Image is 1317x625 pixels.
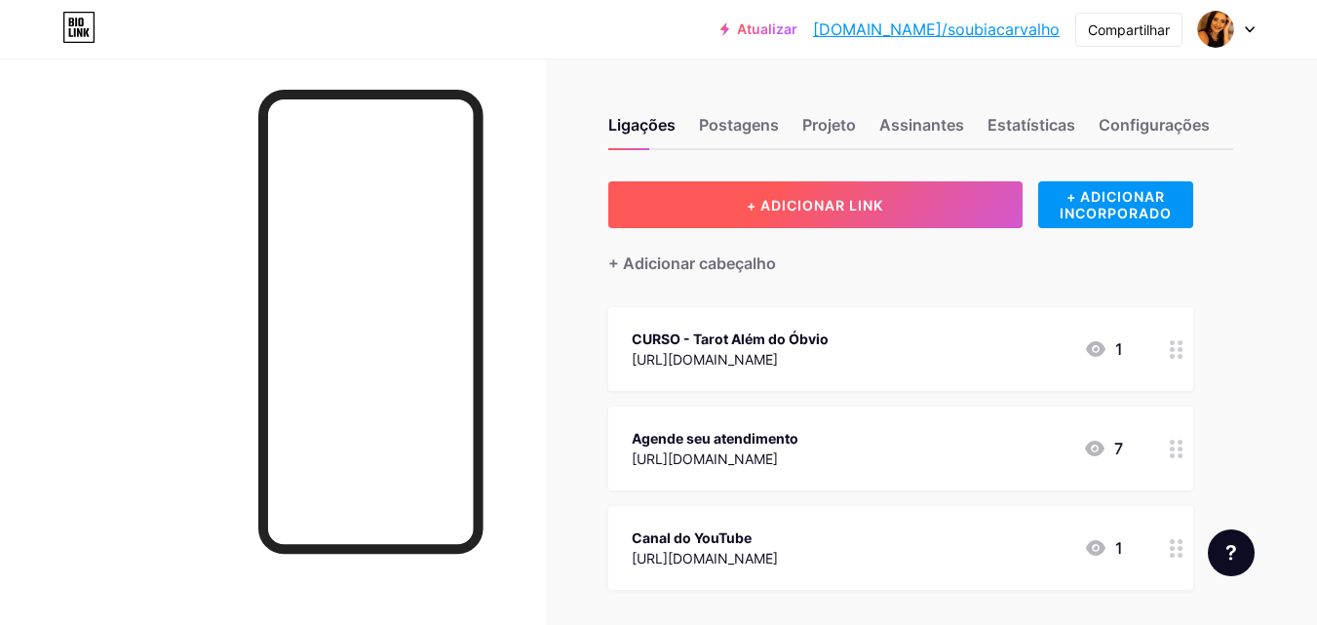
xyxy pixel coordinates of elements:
[1114,439,1123,458] font: 7
[813,18,1060,41] a: [DOMAIN_NAME]/soubiacarvalho
[632,529,752,546] font: Canal do YouTube
[632,351,778,368] font: [URL][DOMAIN_NAME]
[632,550,778,566] font: [URL][DOMAIN_NAME]
[1060,188,1172,221] font: + ADICIONAR INCORPORADO
[608,115,676,135] font: Ligações
[747,197,883,214] font: + ADICIONAR LINK
[879,115,964,135] font: Assinantes
[608,181,1023,228] button: + ADICIONAR LINK
[1099,115,1210,135] font: Configurações
[1115,538,1123,558] font: 1
[802,115,856,135] font: Projeto
[699,115,779,135] font: Postagens
[632,450,778,467] font: [URL][DOMAIN_NAME]
[608,254,776,273] font: + Adicionar cabeçalho
[632,430,798,447] font: Agende seu atendimento
[1197,11,1234,48] img: Beatriz Carvalho
[988,115,1075,135] font: Estatísticas
[813,20,1060,39] font: [DOMAIN_NAME]/soubiacarvalho
[1115,339,1123,359] font: 1
[1088,21,1170,38] font: Compartilhar
[737,20,797,37] font: Atualizar
[632,331,829,347] font: CURSO - Tarot Além do Óbvio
